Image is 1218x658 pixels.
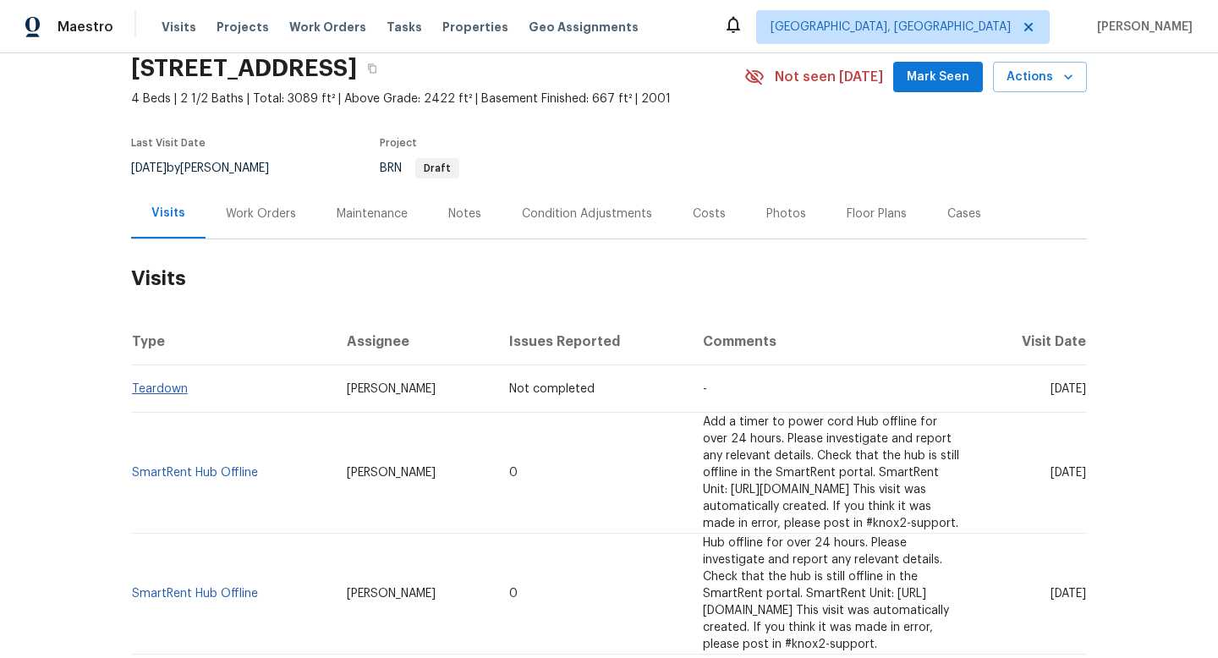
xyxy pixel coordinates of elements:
[347,467,436,479] span: [PERSON_NAME]
[775,69,883,85] span: Not seen [DATE]
[380,162,459,174] span: BRN
[1007,67,1073,88] span: Actions
[907,67,969,88] span: Mark Seen
[847,206,907,222] div: Floor Plans
[509,383,595,395] span: Not completed
[132,467,258,479] a: SmartRent Hub Offline
[58,19,113,36] span: Maestro
[448,206,481,222] div: Notes
[131,60,357,77] h2: [STREET_ADDRESS]
[131,318,333,365] th: Type
[131,158,289,178] div: by [PERSON_NAME]
[509,467,518,479] span: 0
[226,206,296,222] div: Work Orders
[151,205,185,222] div: Visits
[131,239,1087,318] h2: Visits
[347,588,436,600] span: [PERSON_NAME]
[132,588,258,600] a: SmartRent Hub Offline
[1051,588,1086,600] span: [DATE]
[993,62,1087,93] button: Actions
[217,19,269,36] span: Projects
[1051,467,1086,479] span: [DATE]
[333,318,496,365] th: Assignee
[509,588,518,600] span: 0
[289,19,366,36] span: Work Orders
[766,206,806,222] div: Photos
[703,537,949,650] span: Hub offline for over 24 hours. Please investigate and report any relevant details. Check that the...
[689,318,976,365] th: Comments
[337,206,408,222] div: Maintenance
[703,383,707,395] span: -
[131,90,744,107] span: 4 Beds | 2 1/2 Baths | Total: 3089 ft² | Above Grade: 2422 ft² | Basement Finished: 667 ft² | 2001
[387,21,422,33] span: Tasks
[947,206,981,222] div: Cases
[771,19,1011,36] span: [GEOGRAPHIC_DATA], [GEOGRAPHIC_DATA]
[1090,19,1193,36] span: [PERSON_NAME]
[529,19,639,36] span: Geo Assignments
[357,53,387,84] button: Copy Address
[132,383,188,395] a: Teardown
[976,318,1087,365] th: Visit Date
[442,19,508,36] span: Properties
[893,62,983,93] button: Mark Seen
[131,162,167,174] span: [DATE]
[380,138,417,148] span: Project
[347,383,436,395] span: [PERSON_NAME]
[496,318,689,365] th: Issues Reported
[693,206,726,222] div: Costs
[131,138,206,148] span: Last Visit Date
[417,163,458,173] span: Draft
[703,416,959,529] span: Add a timer to power cord Hub offline for over 24 hours. Please investigate and report any releva...
[522,206,652,222] div: Condition Adjustments
[162,19,196,36] span: Visits
[1051,383,1086,395] span: [DATE]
